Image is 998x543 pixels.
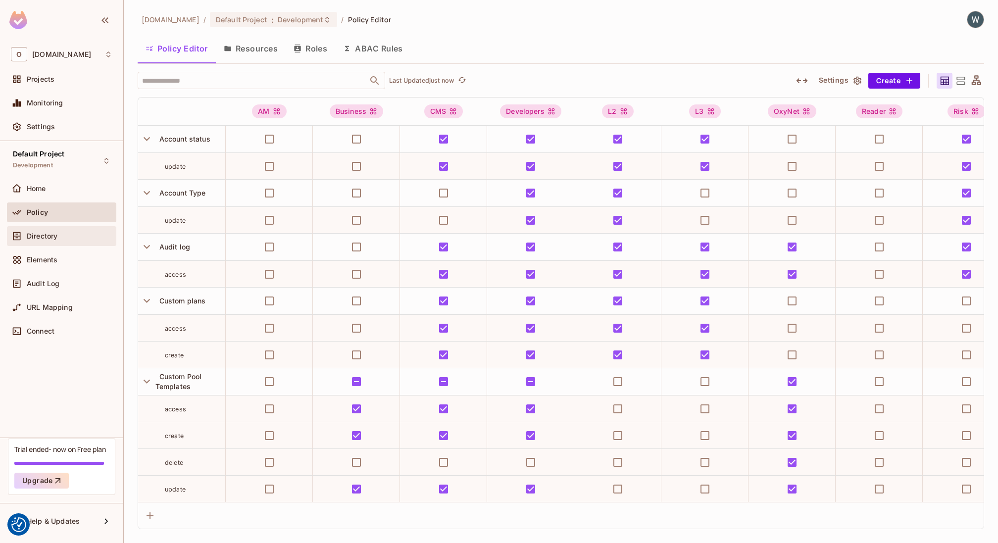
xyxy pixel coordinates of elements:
[32,50,91,58] span: Workspace: oxylabs.io
[868,73,920,89] button: Create
[216,15,267,24] span: Default Project
[27,99,63,107] span: Monitoring
[165,351,184,359] span: create
[330,104,383,118] div: Business
[13,150,64,158] span: Default Project
[14,444,106,454] div: Trial ended- now on Free plan
[500,104,561,118] div: Developers
[138,36,216,61] button: Policy Editor
[155,372,202,391] span: Custom Pool Templates
[142,15,200,24] span: the active workspace
[11,517,26,532] img: Revisit consent button
[27,208,48,216] span: Policy
[27,327,54,335] span: Connect
[9,11,27,29] img: SReyMgAAAABJRU5ErkJggg==
[165,486,186,493] span: update
[27,303,73,311] span: URL Mapping
[165,459,183,466] span: delete
[13,161,53,169] span: Development
[27,256,57,264] span: Elements
[155,296,206,305] span: Custom plans
[155,243,190,251] span: Audit log
[165,405,186,413] span: access
[216,36,286,61] button: Resources
[456,75,468,87] button: refresh
[454,75,468,87] span: Click to refresh data
[155,135,210,143] span: Account status
[27,280,59,288] span: Audit Log
[11,517,26,532] button: Consent Preferences
[424,104,463,118] div: CMS
[252,104,286,118] div: AM
[27,75,54,83] span: Projects
[348,15,392,24] span: Policy Editor
[27,232,57,240] span: Directory
[335,36,411,61] button: ABAC Rules
[27,123,55,131] span: Settings
[967,11,984,28] img: Web Team
[389,77,454,85] p: Last Updated just now
[689,104,720,118] div: L3
[165,432,184,440] span: create
[203,15,206,24] li: /
[165,271,186,278] span: access
[27,185,46,193] span: Home
[856,104,902,118] div: Reader
[286,36,335,61] button: Roles
[341,15,344,24] li: /
[155,189,206,197] span: Account Type
[815,73,864,89] button: Settings
[458,76,466,86] span: refresh
[602,104,633,118] div: L2
[165,325,186,332] span: access
[271,16,274,24] span: :
[14,473,69,489] button: Upgrade
[278,15,323,24] span: Development
[165,163,186,170] span: update
[165,217,186,224] span: update
[11,47,27,61] span: O
[27,517,80,525] span: Help & Updates
[768,104,816,118] div: OxyNet
[948,104,985,118] div: Risk
[368,74,382,88] button: Open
